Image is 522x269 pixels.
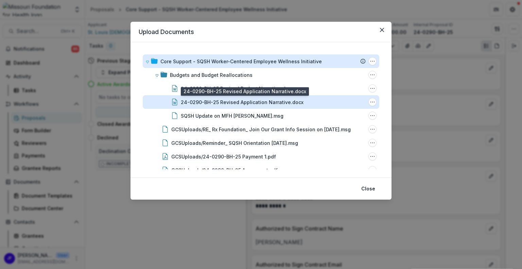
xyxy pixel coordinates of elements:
[130,22,391,42] header: Upload Documents
[143,150,379,163] div: GCSUploads/24-0290-BH-25 Payment 1.pdfGCSUploads/24-0290-BH-25 Payment 1.pdf Options
[368,98,377,106] button: 24-0290-BH-25 Revised Application Narrative.docx Options
[368,125,377,133] button: GCSUploads/RE_ Rx Foundation_ Join Our Grant Info Session on February 13.msg Options
[368,166,377,174] button: GCSUploads/24-0290-BH-25 Agreement.pdf Options
[170,71,253,79] div: Budgets and Budget Reallocations
[160,58,322,65] div: Core Support - SQSH Worker-Centered Employee Wellness Initiative
[143,95,379,109] div: 24-0290-BH-25 Revised Application Narrative.docx24-0290-BH-25 Revised Application Narrative.docx ...
[181,85,294,92] div: 24-0290-BH-25 Revised Budget Narrative.docx
[143,68,379,122] div: Budgets and Budget ReallocationsBudgets and Budget Reallocations Options24-0290-BH-25 Revised Bud...
[368,112,377,120] button: SQSH Update on MFH BH Grant.msg Options
[143,109,379,122] div: SQSH Update on MFH [PERSON_NAME].msgSQSH Update on MFH BH Grant.msg Options
[181,112,283,119] div: SQSH Update on MFH [PERSON_NAME].msg
[143,68,379,82] div: Budgets and Budget ReallocationsBudgets and Budget Reallocations Options
[143,82,379,95] div: 24-0290-BH-25 Revised Budget Narrative.docx24-0290-BH-25 Revised Budget Narrative.docx Options
[143,163,379,177] div: GCSUploads/24-0290-BH-25 Agreement.pdfGCSUploads/24-0290-BH-25 Agreement.pdf Options
[181,99,303,106] div: 24-0290-BH-25 Revised Application Narrative.docx
[377,24,387,35] button: Close
[171,167,278,174] div: GCSUploads/24-0290-BH-25 Agreement.pdf
[171,153,276,160] div: GCSUploads/24-0290-BH-25 Payment 1.pdf
[143,54,379,68] div: Core Support - SQSH Worker-Centered Employee Wellness InitiativeCore Support - SQSH Worker-Center...
[143,122,379,136] div: GCSUploads/RE_ Rx Foundation_ Join Our Grant Info Session on [DATE].msgGCSUploads/RE_ Rx Foundati...
[368,84,377,93] button: 24-0290-BH-25 Revised Budget Narrative.docx Options
[171,126,351,133] div: GCSUploads/RE_ Rx Foundation_ Join Our Grant Info Session on [DATE].msg
[357,183,379,194] button: Close
[368,139,377,147] button: GCSUploads/Reminder_ SQSH Orientation tomorrow.msg Options
[171,139,298,147] div: GCSUploads/Reminder_ SQSH Orientation [DATE].msg
[143,136,379,150] div: GCSUploads/Reminder_ SQSH Orientation [DATE].msgGCSUploads/Reminder_ SQSH Orientation tomorrow.ms...
[368,71,377,79] button: Budgets and Budget Reallocations Options
[368,152,377,161] button: GCSUploads/24-0290-BH-25 Payment 1.pdf Options
[368,57,377,65] button: Core Support - SQSH Worker-Centered Employee Wellness Initiative Options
